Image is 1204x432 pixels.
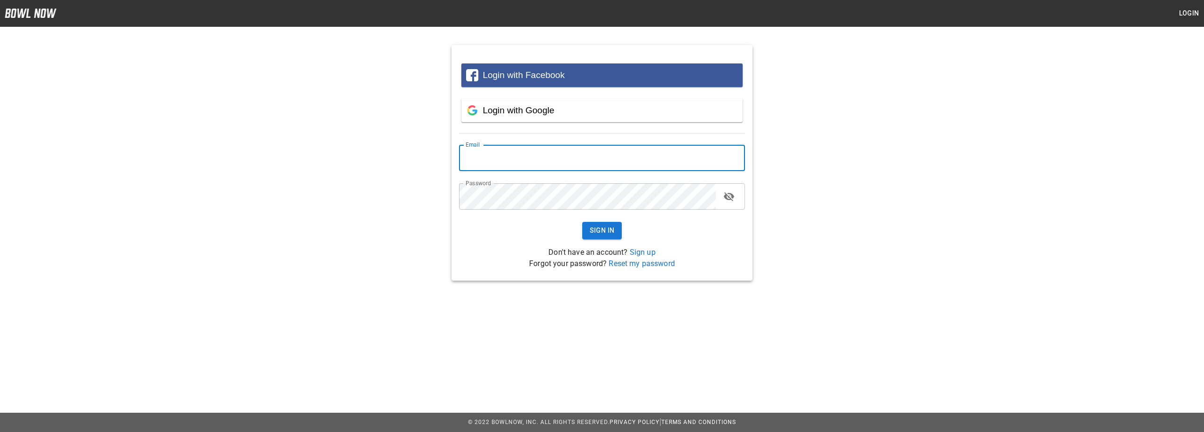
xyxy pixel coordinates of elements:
[459,258,745,269] p: Forgot your password?
[461,63,743,87] button: Login with Facebook
[461,99,743,122] button: Login with Google
[459,247,745,258] p: Don't have an account?
[610,419,659,425] a: Privacy Policy
[483,105,554,115] span: Login with Google
[5,8,56,18] img: logo
[468,419,610,425] span: © 2022 BowlNow, Inc. All Rights Reserved.
[720,187,738,206] button: toggle password visibility
[609,259,675,268] a: Reset my password
[661,419,736,425] a: Terms and Conditions
[582,222,622,239] button: Sign In
[630,248,656,257] a: Sign up
[1174,5,1204,22] button: Login
[483,70,564,80] span: Login with Facebook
